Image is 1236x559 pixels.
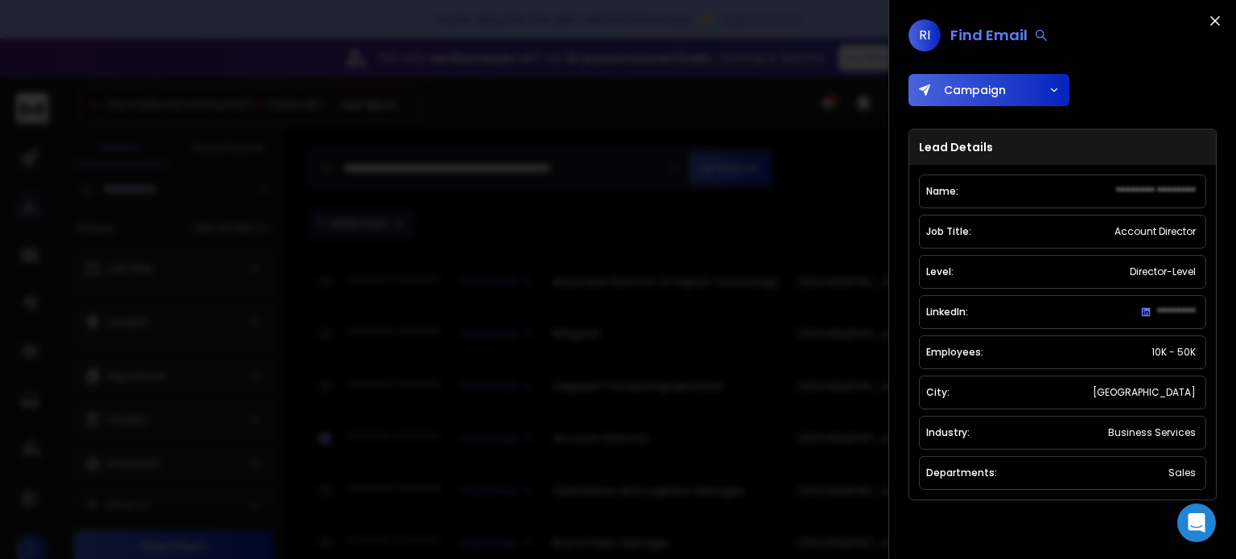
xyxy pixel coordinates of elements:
p: Employees: [926,346,983,359]
div: 10K - 50K [1148,343,1199,362]
div: Business Services [1105,423,1199,442]
p: Departments: [926,467,997,479]
div: [GEOGRAPHIC_DATA] [1090,383,1199,402]
p: Job Title: [926,225,971,238]
p: Industry: [926,426,970,439]
p: City: [926,386,950,399]
p: Name: [926,185,958,198]
h3: Lead Details [909,129,1216,165]
div: Find Email [950,24,1049,47]
div: Sales [1165,463,1199,483]
div: Open Intercom Messenger [1177,504,1216,542]
div: Director-Level [1127,262,1199,282]
span: Campaign [937,82,1006,98]
p: Level: [926,265,954,278]
p: LinkedIn: [926,306,968,319]
span: RI [908,19,941,51]
div: Account Director [1111,222,1199,241]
